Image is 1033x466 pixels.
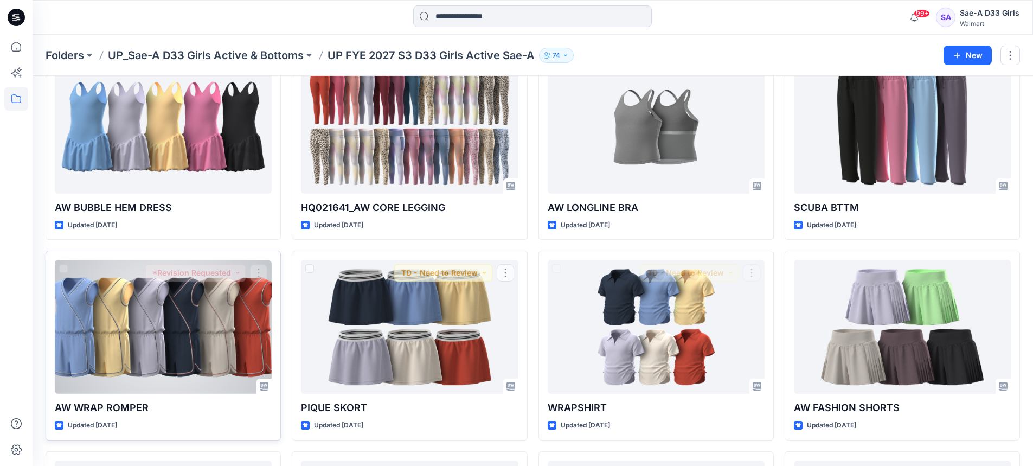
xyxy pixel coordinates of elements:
a: AW WRAP ROMPER [55,260,272,394]
p: UP FYE 2027 S3 D33 Girls Active Sae-A [328,48,535,63]
p: Updated [DATE] [561,220,610,231]
a: WRAPSHIRT [548,260,765,394]
p: Updated [DATE] [68,420,117,431]
a: AW BUBBLE HEM DRESS [55,60,272,194]
p: AW BUBBLE HEM DRESS [55,200,272,215]
button: New [944,46,992,65]
a: SCUBA BTTM [794,60,1011,194]
button: 74 [539,48,574,63]
p: PIQUE SKORT [301,400,518,416]
p: WRAPSHIRT [548,400,765,416]
p: 74 [553,49,560,61]
p: Updated [DATE] [807,220,856,231]
a: Folders [46,48,84,63]
p: Updated [DATE] [314,420,363,431]
p: AW WRAP ROMPER [55,400,272,416]
p: AW FASHION SHORTS [794,400,1011,416]
a: AW LONGLINE BRA [548,60,765,194]
div: Walmart [960,20,1019,28]
p: Updated [DATE] [314,220,363,231]
p: Updated [DATE] [807,420,856,431]
a: UP_Sae-A D33 Girls Active & Bottoms [108,48,304,63]
a: HQ021641_AW CORE LEGGING [301,60,518,194]
a: PIQUE SKORT [301,260,518,394]
p: Updated [DATE] [561,420,610,431]
p: Updated [DATE] [68,220,117,231]
p: AW LONGLINE BRA [548,200,765,215]
p: HQ021641_AW CORE LEGGING [301,200,518,215]
span: 99+ [914,9,930,18]
p: SCUBA BTTM [794,200,1011,215]
div: SA [936,8,955,27]
a: AW FASHION SHORTS [794,260,1011,394]
div: Sae-A D33 Girls [960,7,1019,20]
